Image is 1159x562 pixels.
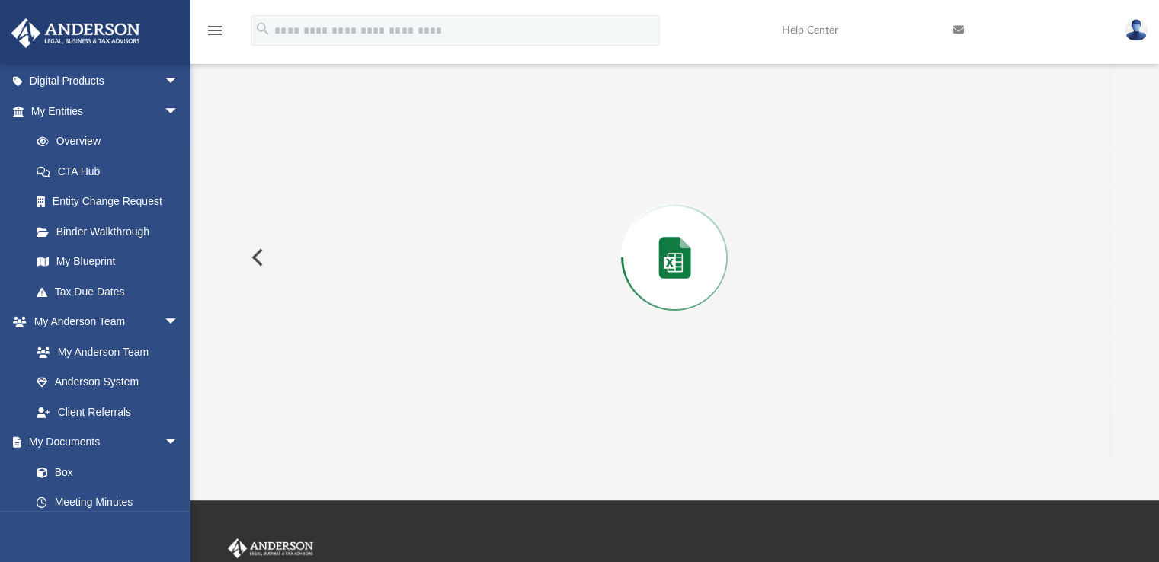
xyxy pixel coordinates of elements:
[21,337,187,367] a: My Anderson Team
[11,66,202,97] a: Digital Productsarrow_drop_down
[21,187,202,217] a: Entity Change Request
[11,427,194,458] a: My Documentsarrow_drop_down
[164,96,194,127] span: arrow_drop_down
[239,21,1111,455] div: Preview
[206,21,224,40] i: menu
[21,126,202,157] a: Overview
[7,18,145,48] img: Anderson Advisors Platinum Portal
[225,538,316,558] img: Anderson Advisors Platinum Portal
[21,457,187,487] a: Box
[164,427,194,458] span: arrow_drop_down
[21,487,194,518] a: Meeting Minutes
[239,236,273,279] button: Previous File
[21,276,202,307] a: Tax Due Dates
[164,66,194,97] span: arrow_drop_down
[21,216,202,247] a: Binder Walkthrough
[1125,19,1148,41] img: User Pic
[11,96,202,126] a: My Entitiesarrow_drop_down
[255,21,271,37] i: search
[21,397,194,427] a: Client Referrals
[206,29,224,40] a: menu
[11,307,194,337] a: My Anderson Teamarrow_drop_down
[21,367,194,398] a: Anderson System
[164,307,194,338] span: arrow_drop_down
[21,156,202,187] a: CTA Hub
[21,247,194,277] a: My Blueprint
